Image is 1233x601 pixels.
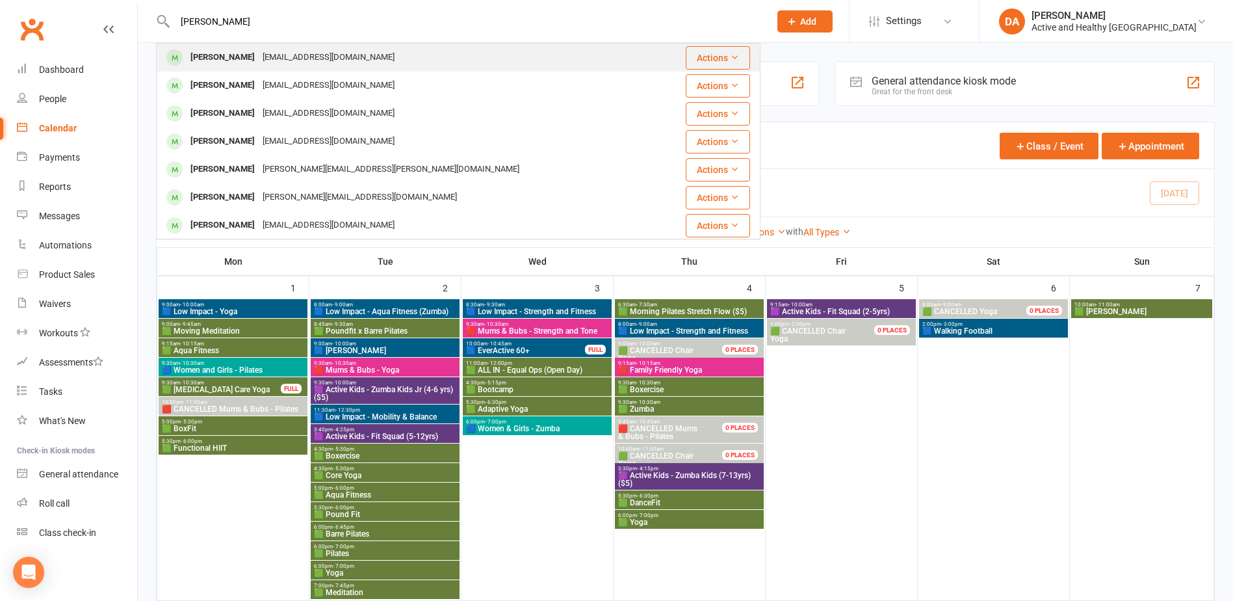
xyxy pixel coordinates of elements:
[617,386,761,394] span: 🟩 Boxercise
[686,46,750,70] button: Actions
[157,248,309,275] th: Mon
[39,386,62,397] div: Tasks
[180,360,204,366] span: - 10:30am
[465,321,609,327] span: 9:30am
[461,248,614,275] th: Wed
[180,321,201,327] span: - 9:45am
[17,518,137,548] a: Class kiosk mode
[487,360,512,366] span: - 12:00pm
[17,377,137,407] a: Tasks
[333,427,354,433] span: - 4:25pm
[637,493,658,499] span: - 6:30pm
[187,132,259,151] div: [PERSON_NAME]
[17,114,137,143] a: Calendar
[617,499,761,507] span: 🟩 DanceFit
[333,446,354,452] span: - 5:30pm
[333,505,354,511] span: - 6:00pm
[640,446,664,452] span: - 11:00am
[313,491,457,499] span: 🟩 Aqua Fitness
[686,102,750,126] button: Actions
[313,485,457,491] span: 5:00pm
[259,188,461,207] div: [PERSON_NAME][EMAIL_ADDRESS][DOMAIN_NAME]
[618,451,694,461] span: 🟩 CANCELLED Chair
[922,307,997,316] span: 🟩 CANCELLED Yoga
[183,399,207,405] span: - 11:00am
[313,366,457,374] span: 🟥 Mums & Bubs - Yoga
[161,366,305,374] span: 🟦 Women and Girls - Pilates
[786,226,803,237] strong: with
[333,466,354,472] span: - 5:30pm
[259,104,398,123] div: [EMAIL_ADDRESS][DOMAIN_NAME]
[637,513,658,518] span: - 7:00pm
[187,160,259,179] div: [PERSON_NAME]
[922,321,1065,327] span: 2:00pm
[941,321,963,327] span: - 3:00pm
[291,276,309,298] div: 1
[788,302,812,308] span: - 10:00am
[332,341,356,347] span: - 10:00am
[161,327,305,335] span: 🟩 Moving Meditation
[313,427,457,433] span: 3:40pm
[313,569,457,577] span: 🟩 Yoga
[313,530,457,538] span: 🟩 Barre Pilates
[313,472,457,479] span: 🟩 Core Yoga
[1096,302,1120,308] span: - 11:00am
[686,158,750,181] button: Actions
[17,289,137,319] a: Waivers
[313,550,457,557] span: 🟩 Pilates
[313,321,457,327] span: 8:45am
[484,302,505,308] span: - 9:30am
[180,302,204,308] span: - 10:00am
[335,407,360,413] span: - 12:30pm
[617,360,761,366] span: 9:15am
[161,347,305,354] span: 🟩 Aqua Fitness
[465,308,609,315] span: 🟦 Low Impact - Strength and Fitness
[617,513,761,518] span: 6:00pm
[1074,302,1210,308] span: 10:00am
[17,231,137,260] a: Automations
[770,321,890,327] span: 1:00pm
[1195,276,1214,298] div: 7
[465,360,609,366] span: 11:00am
[161,302,305,308] span: 9:00am
[443,276,461,298] div: 2
[161,399,305,405] span: 10:00am
[874,325,910,335] div: 0 PLACES
[485,399,506,405] span: - 6:30pm
[161,308,305,315] span: 🟦 Low Impact - Yoga
[872,75,1016,87] div: General attendance kiosk mode
[1032,10,1197,21] div: [PERSON_NAME]
[999,8,1025,34] div: DA
[636,419,660,425] span: - 10:45am
[465,366,609,374] span: 🟩 ALL IN - Equal Ops (Open Day)
[485,419,506,425] span: - 7:00pm
[259,48,398,67] div: [EMAIL_ADDRESS][DOMAIN_NAME]
[161,425,305,433] span: 🟩 BoxFit
[770,302,913,308] span: 9:15am
[636,360,660,366] span: - 10:15am
[595,276,613,298] div: 3
[1032,21,1197,33] div: Active and Healthy [GEOGRAPHIC_DATA]
[39,299,71,309] div: Waivers
[39,357,103,367] div: Assessments
[614,248,766,275] th: Thu
[17,172,137,202] a: Reports
[617,321,761,327] span: 8:00am
[1026,306,1062,315] div: 0 PLACES
[465,419,609,425] span: 6:00pm
[39,416,86,426] div: What's New
[313,347,457,354] span: 🟦 [PERSON_NAME]
[313,341,457,347] span: 9:00am
[617,452,738,468] span: Yoga
[803,227,851,237] a: All Types
[17,319,137,348] a: Workouts
[722,450,758,460] div: 0 PLACES
[485,380,506,386] span: - 5:15pm
[313,563,457,569] span: 6:00pm
[770,308,913,315] span: 🟪 Active Kids - Fit Squad (2-5yrs)
[722,423,758,433] div: 0 PLACES
[259,216,398,235] div: [EMAIL_ADDRESS][DOMAIN_NAME]
[313,360,457,366] span: 9:30am
[617,308,761,315] span: 🟩 Morning Pilates Stretch Flow ($5)
[313,511,457,518] span: 🟩 Pound Fit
